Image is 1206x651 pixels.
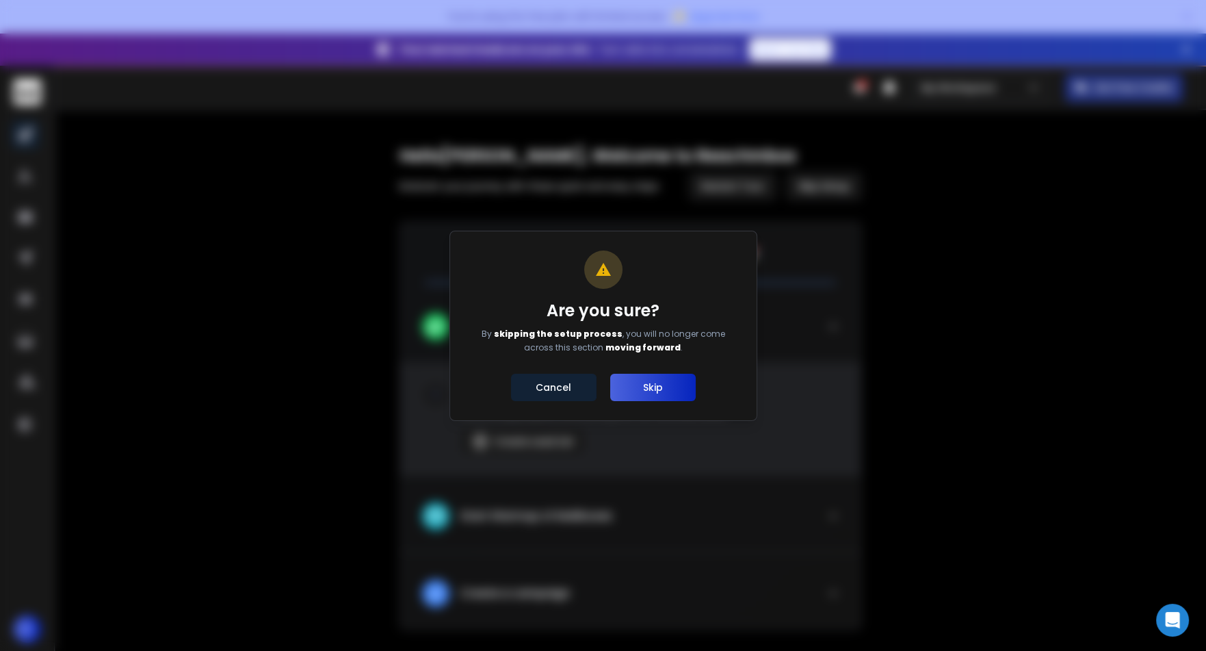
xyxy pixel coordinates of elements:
span: moving forward [605,342,681,353]
button: Skip [610,374,696,401]
button: Cancel [511,374,597,401]
h1: Are you sure? [469,300,737,322]
div: Open Intercom Messenger [1156,604,1189,637]
span: skipping the setup process [494,328,622,340]
p: By , you will no longer come across this section . [469,327,737,355]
